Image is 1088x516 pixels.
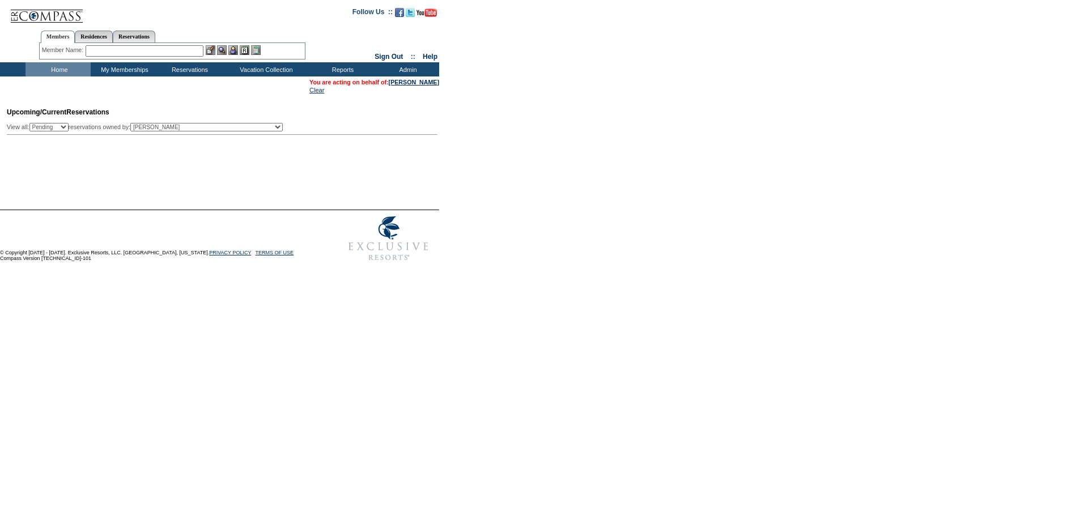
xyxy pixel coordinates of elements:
a: Become our fan on Facebook [395,11,404,18]
span: Upcoming/Current [7,108,66,116]
td: Follow Us :: [352,7,393,20]
a: TERMS OF USE [256,250,294,255]
div: Member Name: [42,45,86,55]
span: :: [411,53,415,61]
td: Vacation Collection [221,62,309,76]
a: Reservations [113,31,155,42]
a: Subscribe to our YouTube Channel [416,11,437,18]
img: Become our fan on Facebook [395,8,404,17]
td: Reports [309,62,374,76]
img: Subscribe to our YouTube Channel [416,8,437,17]
td: Admin [374,62,439,76]
span: You are acting on behalf of: [309,79,439,86]
img: Exclusive Resorts [338,210,439,267]
a: Members [41,31,75,43]
a: Follow us on Twitter [406,11,415,18]
td: Home [25,62,91,76]
span: Reservations [7,108,109,116]
img: b_edit.gif [206,45,215,55]
a: PRIVACY POLICY [209,250,251,255]
div: View all: reservations owned by: [7,123,288,131]
img: Reservations [240,45,249,55]
a: Help [423,53,437,61]
img: Follow us on Twitter [406,8,415,17]
td: Reservations [156,62,221,76]
img: View [217,45,227,55]
a: Sign Out [375,53,403,61]
td: My Memberships [91,62,156,76]
a: Residences [75,31,113,42]
a: [PERSON_NAME] [389,79,439,86]
img: Impersonate [228,45,238,55]
img: b_calculator.gif [251,45,261,55]
a: Clear [309,87,324,93]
